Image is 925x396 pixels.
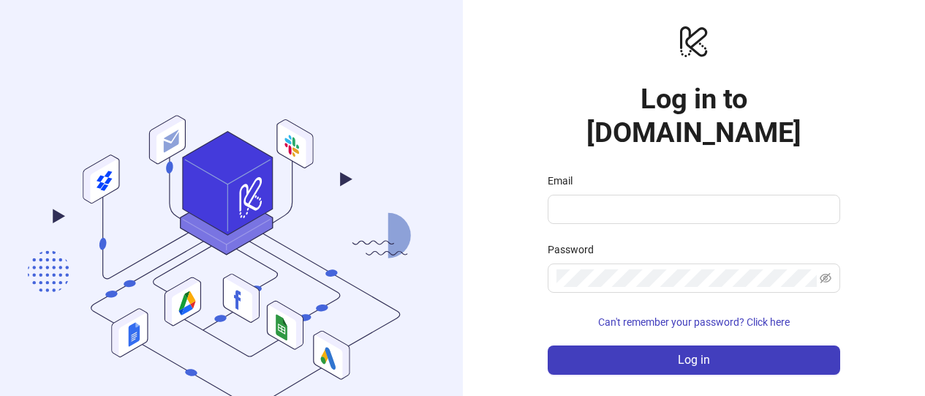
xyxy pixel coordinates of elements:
[556,269,817,287] input: Password
[548,82,840,149] h1: Log in to [DOMAIN_NAME]
[820,272,831,284] span: eye-invisible
[548,310,840,334] button: Can't remember your password? Click here
[548,345,840,375] button: Log in
[548,173,582,189] label: Email
[598,316,790,328] span: Can't remember your password? Click here
[556,201,828,218] input: Email
[678,354,710,367] span: Log in
[548,316,840,328] a: Can't remember your password? Click here
[548,242,603,258] label: Password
